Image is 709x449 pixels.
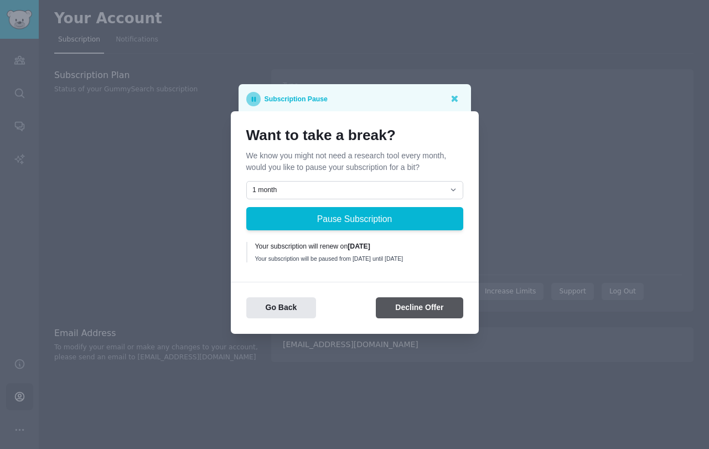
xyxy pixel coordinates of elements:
div: Your subscription will renew on [255,242,456,252]
button: Pause Subscription [246,207,463,230]
button: Decline Offer [376,297,463,319]
div: Your subscription will be paused from [DATE] until [DATE] [255,255,456,262]
button: Go Back [246,297,317,319]
b: [DATE] [348,242,370,250]
p: Subscription Pause [265,92,328,106]
p: We know you might not need a research tool every month, would you like to pause your subscription... [246,150,463,173]
h1: Want to take a break? [246,127,463,144]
